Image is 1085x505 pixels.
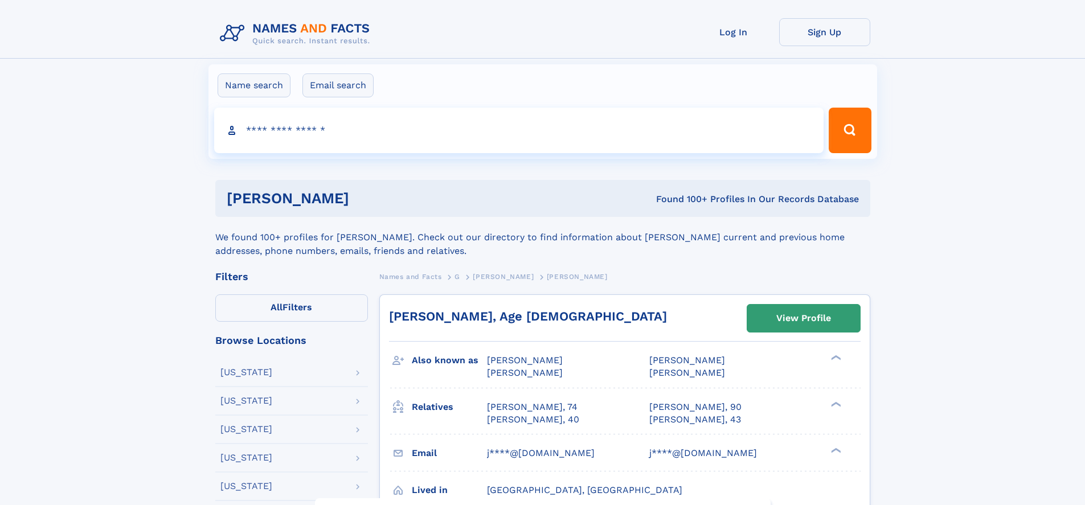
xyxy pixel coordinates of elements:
[487,401,578,413] a: [PERSON_NAME], 74
[220,396,272,405] div: [US_STATE]
[828,400,842,408] div: ❯
[502,193,859,206] div: Found 100+ Profiles In Our Records Database
[547,273,608,281] span: [PERSON_NAME]
[473,269,534,284] a: [PERSON_NAME]
[389,309,667,323] a: [PERSON_NAME], Age [DEMOGRAPHIC_DATA]
[473,273,534,281] span: [PERSON_NAME]
[487,355,563,366] span: [PERSON_NAME]
[828,354,842,362] div: ❯
[649,367,725,378] span: [PERSON_NAME]
[455,269,460,284] a: G
[412,397,487,417] h3: Relatives
[271,302,282,313] span: All
[218,73,290,97] label: Name search
[220,425,272,434] div: [US_STATE]
[412,481,487,500] h3: Lived in
[220,453,272,462] div: [US_STATE]
[487,485,682,495] span: [GEOGRAPHIC_DATA], [GEOGRAPHIC_DATA]
[828,446,842,454] div: ❯
[747,305,860,332] a: View Profile
[412,351,487,370] h3: Also known as
[214,108,824,153] input: search input
[302,73,374,97] label: Email search
[412,444,487,463] h3: Email
[220,368,272,377] div: [US_STATE]
[776,305,831,331] div: View Profile
[220,482,272,491] div: [US_STATE]
[215,272,368,282] div: Filters
[649,401,742,413] a: [PERSON_NAME], 90
[227,191,503,206] h1: [PERSON_NAME]
[455,273,460,281] span: G
[649,413,741,426] a: [PERSON_NAME], 43
[215,217,870,258] div: We found 100+ profiles for [PERSON_NAME]. Check out our directory to find information about [PERS...
[215,335,368,346] div: Browse Locations
[215,18,379,49] img: Logo Names and Facts
[779,18,870,46] a: Sign Up
[688,18,779,46] a: Log In
[649,355,725,366] span: [PERSON_NAME]
[829,108,871,153] button: Search Button
[487,413,579,426] a: [PERSON_NAME], 40
[487,367,563,378] span: [PERSON_NAME]
[215,294,368,322] label: Filters
[379,269,442,284] a: Names and Facts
